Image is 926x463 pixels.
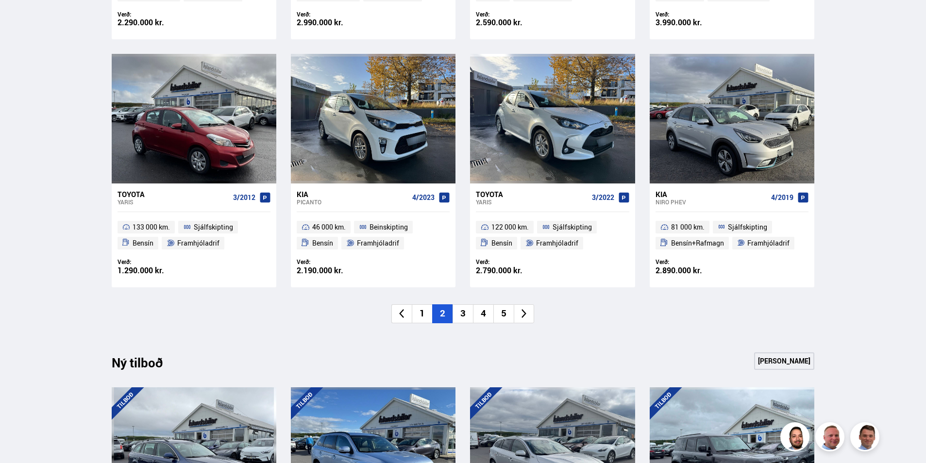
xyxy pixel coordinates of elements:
[656,190,767,198] div: Kia
[491,237,512,249] span: Bensín
[536,237,578,249] span: Framhjóladrif
[177,237,219,249] span: Framhjóladrif
[412,304,432,323] li: 1
[476,258,553,265] div: Verð:
[312,237,333,249] span: Bensín
[118,258,194,265] div: Verð:
[233,194,255,201] span: 3/2012
[312,221,346,233] span: 46 000 km.
[671,237,724,249] span: Bensín+Rafmagn
[118,18,194,27] div: 2.290.000 kr.
[297,11,373,18] div: Verð:
[194,221,233,233] span: Sjálfskipting
[118,11,194,18] div: Verð:
[491,221,529,233] span: 122 000 km.
[728,221,767,233] span: Sjálfskipting
[656,258,732,265] div: Verð:
[297,258,373,265] div: Verð:
[297,190,408,198] div: Kia
[476,18,553,27] div: 2.590.000 kr.
[297,18,373,27] div: 2.990.000 kr.
[133,237,153,249] span: Bensín
[112,355,180,376] div: Ný tilboð
[476,11,553,18] div: Verð:
[656,18,732,27] div: 3.990.000 kr.
[671,221,705,233] span: 81 000 km.
[412,194,435,201] span: 4/2023
[782,424,811,453] img: nhp88E3Fdnt1Opn2.png
[118,266,194,275] div: 1.290.000 kr.
[370,221,408,233] span: Beinskipting
[656,198,767,205] div: Niro PHEV
[476,190,588,198] div: Toyota
[476,266,553,275] div: 2.790.000 kr.
[473,304,493,323] li: 4
[291,183,455,287] a: Kia Picanto 4/2023 46 000 km. Beinskipting Bensín Framhjóladrif Verð: 2.190.000 kr.
[754,352,814,370] a: [PERSON_NAME]
[493,304,514,323] li: 5
[852,424,881,453] img: FbJEzSuNWCJXmdc-.webp
[118,190,229,198] div: Toyota
[118,198,229,205] div: Yaris
[432,304,453,323] li: 2
[297,266,373,275] div: 2.190.000 kr.
[470,183,635,287] a: Toyota Yaris 3/2022 122 000 km. Sjálfskipting Bensín Framhjóladrif Verð: 2.790.000 kr.
[476,198,588,205] div: Yaris
[747,237,790,249] span: Framhjóladrif
[656,266,732,275] div: 2.890.000 kr.
[771,194,793,201] span: 4/2019
[553,221,592,233] span: Sjálfskipting
[8,4,37,33] button: Opna LiveChat spjallviðmót
[656,11,732,18] div: Verð:
[817,424,846,453] img: siFngHWaQ9KaOqBr.png
[357,237,399,249] span: Framhjóladrif
[133,221,170,233] span: 133 000 km.
[650,183,814,287] a: Kia Niro PHEV 4/2019 81 000 km. Sjálfskipting Bensín+Rafmagn Framhjóladrif Verð: 2.890.000 kr.
[112,183,276,287] a: Toyota Yaris 3/2012 133 000 km. Sjálfskipting Bensín Framhjóladrif Verð: 1.290.000 kr.
[592,194,614,201] span: 3/2022
[453,304,473,323] li: 3
[297,198,408,205] div: Picanto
